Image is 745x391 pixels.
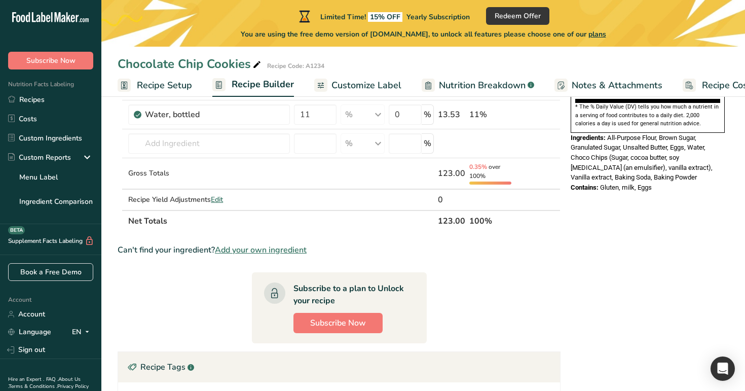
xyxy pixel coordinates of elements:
[46,376,58,383] a: FAQ .
[57,383,89,390] a: Privacy Policy
[8,263,93,281] a: Book a Free Demo
[571,184,599,191] span: Contains:
[118,352,560,382] div: Recipe Tags
[331,79,401,92] span: Customize Label
[297,10,470,22] div: Limited Time!
[469,163,487,171] span: 0.35%
[118,74,192,97] a: Recipe Setup
[8,226,25,234] div: BETA
[26,55,76,66] span: Subscribe Now
[571,134,713,182] span: All-Purpose Flour, Brown Sugar, Granulated Sugar, Unsalted Butter, Eggs, Water, Choco Chips (Suga...
[486,7,549,25] button: Redeem Offer
[145,109,272,121] div: Water, bottled
[137,79,192,92] span: Recipe Setup
[8,323,51,341] a: Language
[8,376,81,390] a: About Us .
[118,55,263,73] div: Chocolate Chip Cookies
[422,74,534,97] a: Nutrition Breakdown
[232,78,294,91] span: Recipe Builder
[368,12,402,22] span: 15% OFF
[406,12,470,22] span: Yearly Subscription
[467,210,514,231] th: 100%
[469,163,500,180] span: over 100%
[8,152,71,163] div: Custom Reports
[575,103,720,128] section: * The % Daily Value (DV) tells you how much a nutrient in a serving of food contributes to a dail...
[436,210,467,231] th: 123.00
[9,383,57,390] a: Terms & Conditions .
[571,134,606,141] span: Ingredients:
[554,74,662,97] a: Notes & Attachments
[469,109,512,121] div: 11%
[267,61,324,70] div: Recipe Code: A1234
[495,11,541,21] span: Redeem Offer
[293,282,406,307] div: Subscribe to a plan to Unlock your recipe
[293,313,383,333] button: Subscribe Now
[310,317,366,329] span: Subscribe Now
[72,326,93,338] div: EN
[241,29,606,40] span: You are using the free demo version of [DOMAIN_NAME], to unlock all features please choose one of...
[588,29,606,39] span: plans
[118,244,561,256] div: Can't find your ingredient?
[8,376,44,383] a: Hire an Expert .
[215,244,307,256] span: Add your own ingredient
[126,210,436,231] th: Net Totals
[314,74,401,97] a: Customize Label
[212,73,294,97] a: Recipe Builder
[128,168,290,179] div: Gross Totals
[8,52,93,69] button: Subscribe Now
[211,195,223,204] span: Edit
[438,109,465,121] div: 13.53
[600,184,652,191] span: Gluten, milk, Eggs
[438,194,465,206] div: 0
[711,357,735,381] div: Open Intercom Messenger
[128,133,290,154] input: Add Ingredient
[572,79,662,92] span: Notes & Attachments
[438,167,465,180] div: 123.00
[128,194,290,205] div: Recipe Yield Adjustments
[439,79,526,92] span: Nutrition Breakdown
